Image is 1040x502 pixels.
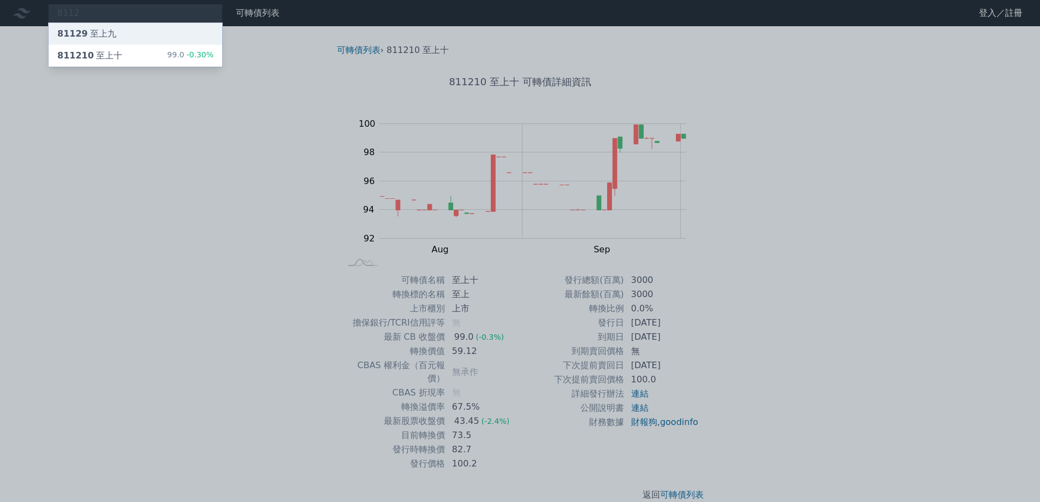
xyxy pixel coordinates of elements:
[57,49,122,62] div: 至上十
[57,50,94,61] span: 811210
[57,28,88,39] span: 81129
[49,23,222,45] a: 81129至上九
[57,27,116,40] div: 至上九
[49,45,222,67] a: 811210至上十 99.0-0.30%
[167,49,213,62] div: 99.0
[184,50,213,59] span: -0.30%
